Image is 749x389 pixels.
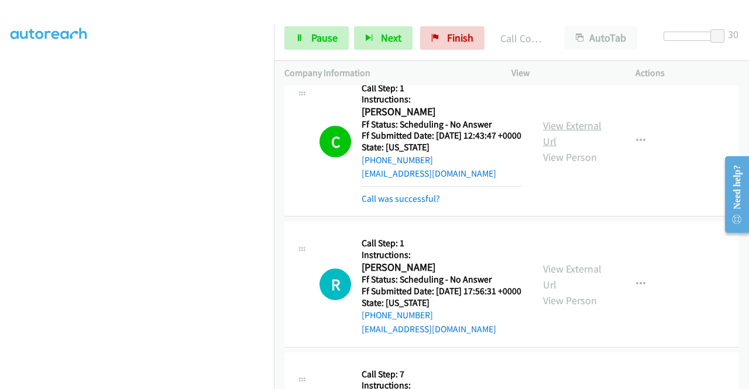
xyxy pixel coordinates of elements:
a: Pause [284,26,349,50]
h5: Call Step: 7 [362,369,522,380]
h2: [PERSON_NAME] [362,105,518,119]
div: The call is yet to be attempted [319,268,351,300]
button: AutoTab [565,26,637,50]
h5: Instructions: [362,94,521,105]
h1: R [319,268,351,300]
a: Finish [420,26,485,50]
a: Call was successful? [362,193,440,204]
a: View External Url [543,119,602,148]
a: View Person [543,294,597,307]
a: [EMAIL_ADDRESS][DOMAIN_NAME] [362,168,496,179]
span: Pause [311,31,338,44]
h5: Ff Submitted Date: [DATE] 12:43:47 +0000 [362,130,521,142]
p: Call Completed [500,30,544,46]
h5: State: [US_STATE] [362,142,521,153]
h1: C [319,126,351,157]
p: View [511,66,614,80]
a: [PHONE_NUMBER] [362,309,433,321]
a: View Person [543,150,597,164]
h5: Call Step: 1 [362,237,521,249]
h5: Instructions: [362,249,521,261]
button: Next [354,26,413,50]
p: Company Information [284,66,490,80]
a: [PHONE_NUMBER] [362,154,433,166]
p: Actions [635,66,738,80]
div: 30 [728,26,738,42]
h5: State: [US_STATE] [362,297,521,309]
h2: [PERSON_NAME] [362,261,518,274]
a: View External Url [543,262,602,291]
h5: Ff Status: Scheduling - No Answer [362,119,521,130]
h5: Ff Submitted Date: [DATE] 17:56:31 +0000 [362,285,521,297]
h5: Call Step: 1 [362,82,521,94]
span: Finish [447,31,473,44]
span: Next [381,31,401,44]
a: [EMAIL_ADDRESS][DOMAIN_NAME] [362,323,496,335]
h5: Ff Status: Scheduling - No Answer [362,274,521,285]
iframe: Resource Center [716,148,749,241]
